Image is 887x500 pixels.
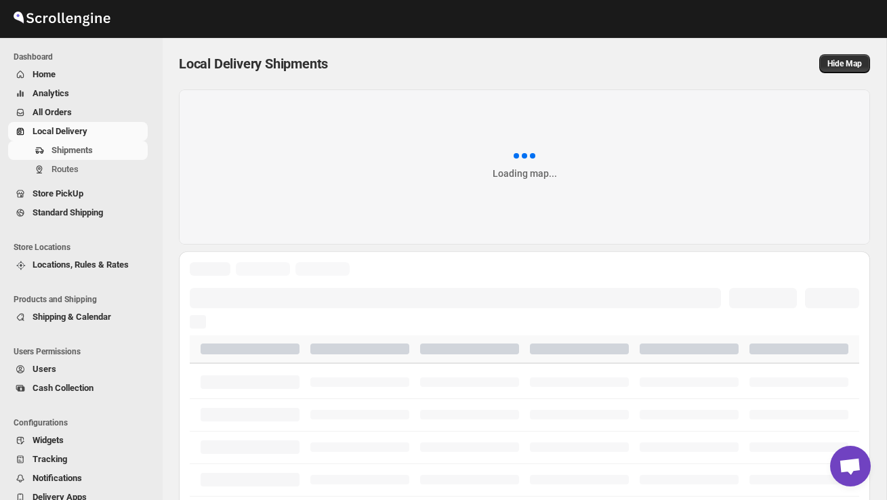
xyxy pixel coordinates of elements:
span: Store Locations [14,242,153,253]
span: Locations, Rules & Rates [33,259,129,270]
span: Shipments [51,145,93,155]
span: Notifications [33,473,82,483]
span: Local Delivery [33,126,87,136]
span: Cash Collection [33,383,94,393]
span: All Orders [33,107,72,117]
span: Routes [51,164,79,174]
button: Shipping & Calendar [8,308,148,327]
button: All Orders [8,103,148,122]
span: Products and Shipping [14,294,153,305]
button: Home [8,65,148,84]
span: Standard Shipping [33,207,103,217]
button: Cash Collection [8,379,148,398]
span: Dashboard [14,51,153,62]
button: Shipments [8,141,148,160]
button: Notifications [8,469,148,488]
button: Locations, Rules & Rates [8,255,148,274]
button: Map action label [819,54,870,73]
span: Configurations [14,417,153,428]
button: Tracking [8,450,148,469]
button: Analytics [8,84,148,103]
span: Shipping & Calendar [33,312,111,322]
span: Widgets [33,435,64,445]
span: Users Permissions [14,346,153,357]
span: Hide Map [827,58,862,69]
span: Home [33,69,56,79]
span: Store PickUp [33,188,83,199]
span: Users [33,364,56,374]
span: Local Delivery Shipments [179,56,328,72]
button: Users [8,360,148,379]
button: Routes [8,160,148,179]
span: Analytics [33,88,69,98]
button: Widgets [8,431,148,450]
div: Open chat [830,446,871,486]
div: Loading map... [493,167,557,180]
span: Tracking [33,454,67,464]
